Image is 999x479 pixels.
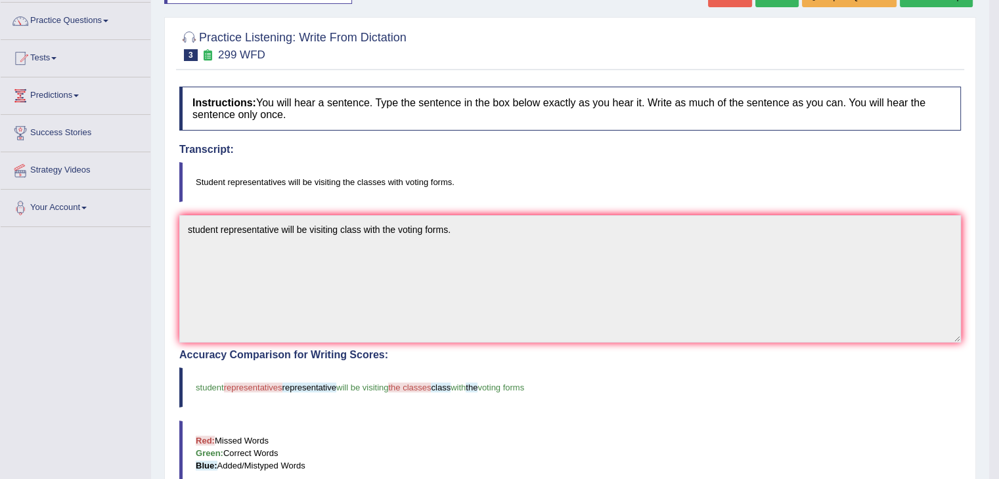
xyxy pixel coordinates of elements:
b: Instructions: [192,97,256,108]
a: Tests [1,40,150,73]
a: Practice Questions [1,3,150,35]
span: the [466,383,477,392]
span: representative [282,383,336,392]
a: Strategy Videos [1,152,150,185]
span: 3 [184,49,198,61]
b: Blue: [196,461,217,470]
a: Your Account [1,190,150,222]
span: class [431,383,451,392]
h2: Practice Listening: Write From Dictation [179,28,407,61]
span: representatives [224,383,282,392]
span: student [196,383,224,392]
h4: Accuracy Comparison for Writing Scores: [179,349,961,361]
small: 299 WFD [218,49,265,61]
a: Predictions [1,77,150,110]
a: Success Stories [1,115,150,148]
h4: Transcript: [179,144,961,156]
b: Green: [196,448,223,458]
b: Red: [196,436,215,446]
span: the classes [388,383,431,392]
blockquote: Student representatives will be visiting the classes with voting forms. [179,162,961,202]
span: voting forms [477,383,524,392]
small: Exam occurring question [201,49,215,62]
span: with [451,383,466,392]
span: will be visiting [336,383,388,392]
h4: You will hear a sentence. Type the sentence in the box below exactly as you hear it. Write as muc... [179,87,961,131]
